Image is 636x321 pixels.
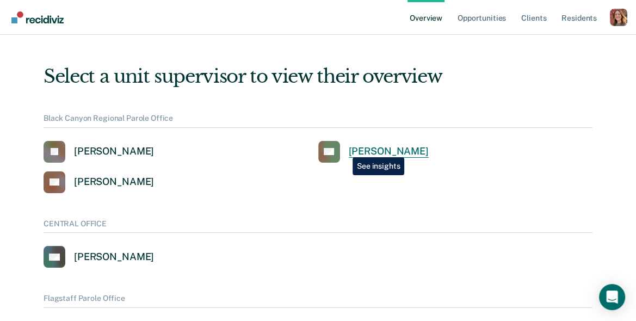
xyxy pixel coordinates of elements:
[610,9,627,26] button: Profile dropdown button
[74,145,154,158] div: [PERSON_NAME]
[44,141,154,163] a: [PERSON_NAME]
[11,11,64,23] img: Recidiviz
[44,171,154,193] a: [PERSON_NAME]
[74,251,154,263] div: [PERSON_NAME]
[44,65,592,88] div: Select a unit supervisor to view their overview
[44,114,592,128] div: Black Canyon Regional Parole Office
[318,141,429,163] a: [PERSON_NAME]
[44,294,592,308] div: Flagstaff Parole Office
[44,246,154,268] a: [PERSON_NAME]
[74,176,154,188] div: [PERSON_NAME]
[349,145,429,158] div: [PERSON_NAME]
[44,219,592,233] div: CENTRAL OFFICE
[599,284,625,310] div: Open Intercom Messenger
